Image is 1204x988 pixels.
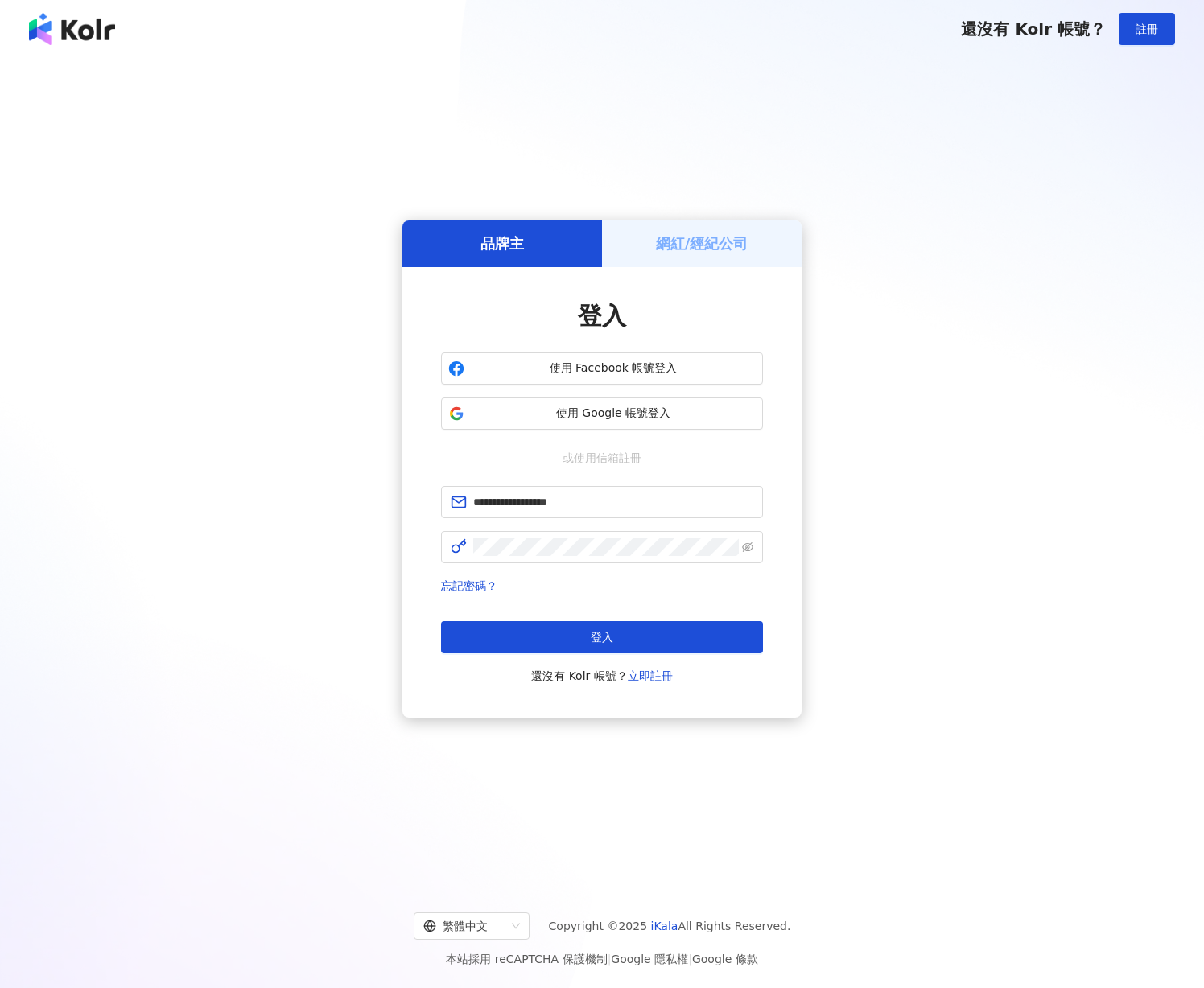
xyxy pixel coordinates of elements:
a: Google 條款 [692,953,758,965]
button: 使用 Facebook 帳號登入 [441,352,763,385]
span: 註冊 [1136,23,1158,35]
span: 還沒有 Kolr 帳號？ [961,19,1106,39]
img: logo [29,13,115,45]
span: 還沒有 Kolr 帳號？ [531,666,673,685]
span: 登入 [578,302,626,330]
span: 使用 Facebook 帳號登入 [471,360,756,377]
span: 本站採用 reCAPTCHA 保護機制 [446,949,757,969]
a: 忘記密碼？ [441,579,497,592]
span: eye-invisible [742,541,753,553]
button: 登入 [441,621,763,653]
div: 繁體中文 [423,913,505,939]
h5: 網紅/經紀公司 [656,233,748,253]
h5: 品牌主 [480,233,524,253]
span: | [608,953,612,965]
span: 使用 Google 帳號登入 [471,405,756,422]
span: | [688,953,692,965]
span: Copyright © 2025 All Rights Reserved. [549,916,791,936]
span: 或使用信箱註冊 [551,449,653,467]
a: 立即註冊 [628,669,673,682]
button: 註冊 [1119,13,1175,45]
span: 登入 [591,631,613,644]
a: iKala [651,920,678,932]
button: 使用 Google 帳號登入 [441,397,763,430]
a: Google 隱私權 [611,953,688,965]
